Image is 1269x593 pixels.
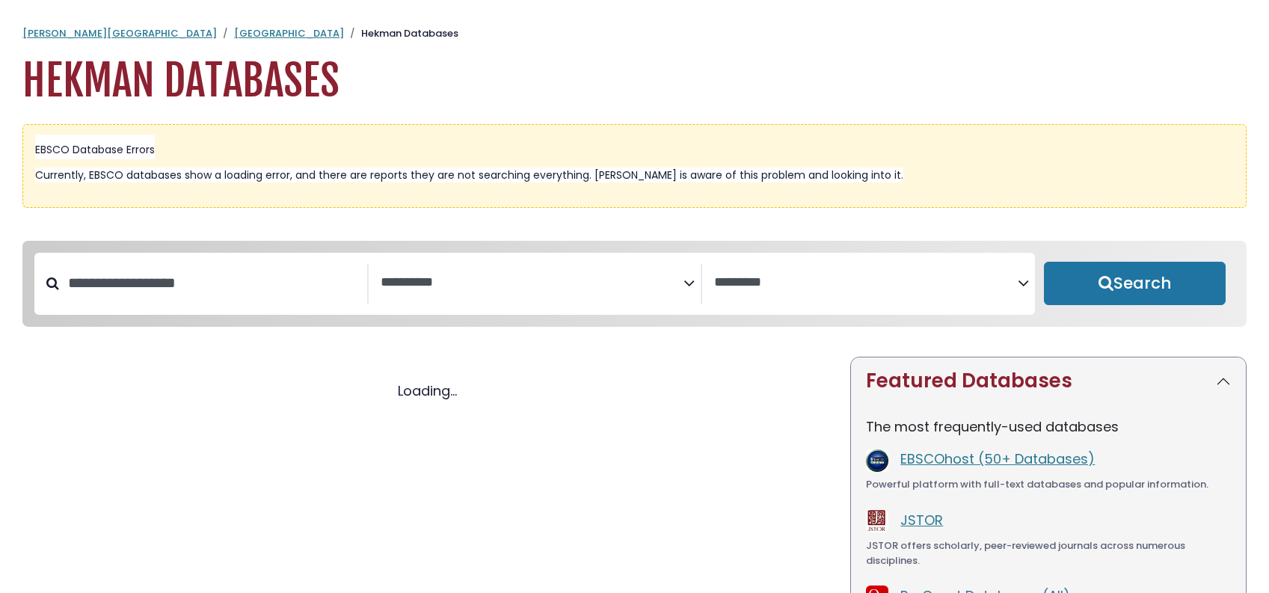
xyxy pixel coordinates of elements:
[35,142,155,157] span: EBSCO Database Errors
[22,381,832,401] div: Loading...
[900,511,943,529] a: JSTOR
[22,56,1247,106] h1: Hekman Databases
[866,538,1231,568] div: JSTOR offers scholarly, peer-reviewed journals across numerous disciplines.
[381,275,684,291] textarea: Search
[1044,262,1226,305] button: Submit for Search Results
[22,241,1247,328] nav: Search filters
[234,26,344,40] a: [GEOGRAPHIC_DATA]
[900,449,1095,468] a: EBSCOhost (50+ Databases)
[866,477,1231,492] div: Powerful platform with full-text databases and popular information.
[22,26,1247,41] nav: breadcrumb
[714,275,1018,291] textarea: Search
[59,271,367,295] input: Search database by title or keyword
[22,26,217,40] a: [PERSON_NAME][GEOGRAPHIC_DATA]
[35,168,903,182] span: Currently, EBSCO databases show a loading error, and there are reports they are not searching eve...
[344,26,458,41] li: Hekman Databases
[851,357,1246,405] button: Featured Databases
[866,417,1231,437] p: The most frequently-used databases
